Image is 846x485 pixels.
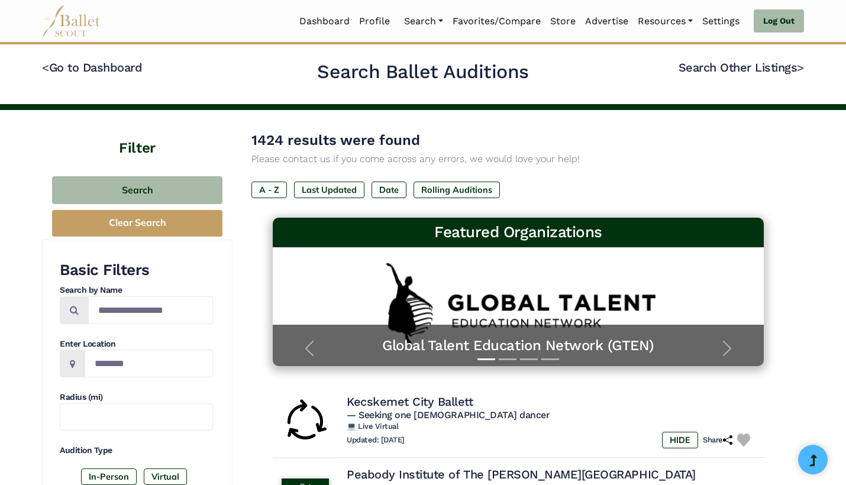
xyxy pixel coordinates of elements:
[399,9,448,34] a: Search
[703,435,732,445] h6: Share
[580,9,633,34] a: Advertise
[81,468,137,485] label: In-Person
[52,210,222,237] button: Clear Search
[698,9,744,34] a: Settings
[88,296,213,324] input: Search by names...
[251,151,785,167] p: Please contact us if you come across any errors, we would love your help!
[679,60,804,75] a: Search Other Listings>
[251,182,287,198] label: A - Z
[294,182,364,198] label: Last Updated
[60,392,213,403] h4: Radius (mi)
[499,353,516,366] button: Slide 2
[754,9,804,33] a: Log Out
[448,9,545,34] a: Favorites/Compare
[541,353,559,366] button: Slide 4
[60,338,213,350] h4: Enter Location
[477,353,495,366] button: Slide 1
[662,432,698,448] label: HIDE
[285,337,752,355] a: Global Talent Education Network (GTEN)
[42,60,49,75] code: <
[52,176,222,204] button: Search
[347,409,550,421] span: — Seeking one [DEMOGRAPHIC_DATA] dancer
[60,445,213,457] h4: Audition Type
[347,435,405,445] h6: Updated: [DATE]
[520,353,538,366] button: Slide 3
[347,394,473,409] h4: Kecskemet City Ballett
[282,398,329,445] img: Rolling Audition
[354,9,395,34] a: Profile
[347,422,755,432] h6: 💻 Live Virtual
[545,9,580,34] a: Store
[60,260,213,280] h3: Basic Filters
[60,284,213,296] h4: Search by Name
[144,468,187,485] label: Virtual
[42,60,142,75] a: <Go to Dashboard
[797,60,804,75] code: >
[414,182,500,198] label: Rolling Auditions
[372,182,406,198] label: Date
[85,350,213,377] input: Location
[42,110,233,159] h4: Filter
[282,222,754,242] h3: Featured Organizations
[633,9,698,34] a: Resources
[317,60,529,85] h2: Search Ballet Auditions
[251,132,420,148] span: 1424 results were found
[295,9,354,34] a: Dashboard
